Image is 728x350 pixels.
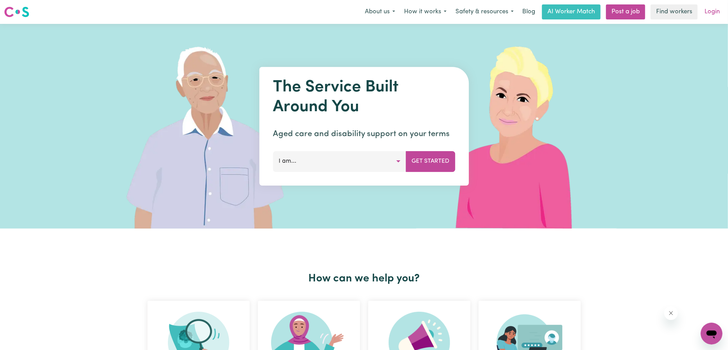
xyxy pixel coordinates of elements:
a: Blog [518,4,539,19]
a: AI Worker Match [542,4,601,19]
h2: How can we help you? [143,272,585,285]
img: Careseekers logo [4,6,29,18]
h1: The Service Built Around You [273,78,455,117]
iframe: Close message [664,306,678,320]
p: Aged care and disability support on your terms [273,128,455,140]
button: Get Started [406,151,455,172]
button: I am... [273,151,406,172]
a: Find workers [651,4,698,19]
button: Safety & resources [451,5,518,19]
a: Careseekers logo [4,4,29,20]
button: How it works [400,5,451,19]
a: Post a job [606,4,645,19]
iframe: Button to launch messaging window [701,323,723,345]
a: Login [700,4,724,19]
button: About us [360,5,400,19]
span: Need any help? [4,5,41,10]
